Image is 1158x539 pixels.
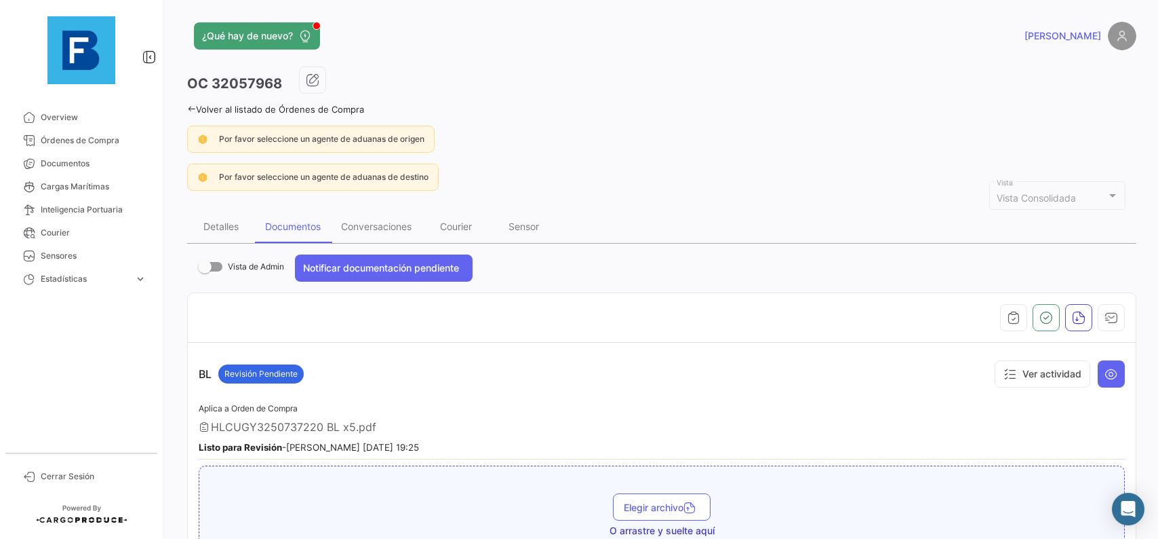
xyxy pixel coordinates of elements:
[199,403,298,413] span: Aplica a Orden de Compra
[219,134,424,144] span: Por favor seleccione un agente de aduanas de origen
[211,420,376,434] span: HLCUGY3250737220 BL x5.pdf
[199,442,282,453] b: Listo para Revisión
[224,368,298,380] span: Revisión Pendiente
[11,152,152,175] a: Documentos
[41,273,129,285] span: Estadísticas
[11,198,152,221] a: Inteligencia Portuaria
[624,502,700,513] span: Elegir archivo
[613,494,711,521] button: Elegir archivo
[47,16,115,84] img: 12429640-9da8-4fa2-92c4-ea5716e443d2.jpg
[997,192,1076,204] span: Vista Consolidada
[41,181,146,193] span: Cargas Marítimas
[11,129,152,152] a: Órdenes de Compra
[341,221,412,232] div: Conversaciones
[610,524,715,538] span: O arrastre y suelte aquí
[508,221,539,232] div: Sensor
[199,442,419,453] small: - [PERSON_NAME] [DATE] 19:25
[228,259,284,275] span: Vista de Admin
[11,244,152,267] a: Sensores
[219,172,428,182] span: Por favor seleccione un agente de aduanas de destino
[1112,493,1144,525] div: Abrir Intercom Messenger
[41,227,146,239] span: Courier
[41,250,146,262] span: Sensores
[1108,22,1136,50] img: placeholder-user.png
[295,255,473,282] button: Notificar documentación pendiente
[41,111,146,124] span: Overview
[202,29,293,43] span: ¿Qué hay de nuevo?
[41,157,146,170] span: Documentos
[41,134,146,147] span: Órdenes de Compra
[11,106,152,129] a: Overview
[440,221,472,232] div: Courier
[199,365,304,384] p: BL
[11,175,152,198] a: Cargas Marítimas
[995,360,1090,388] button: Ver actividad
[41,470,146,483] span: Cerrar Sesión
[187,104,364,115] a: Volver al listado de Órdenes de Compra
[41,204,146,216] span: Inteligencia Portuaria
[203,221,239,232] div: Detalles
[1024,29,1101,43] span: [PERSON_NAME]
[194,22,320,50] button: ¿Qué hay de nuevo?
[187,74,282,93] h3: OC 32057968
[265,221,321,232] div: Documentos
[11,221,152,244] a: Courier
[134,273,146,285] span: expand_more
